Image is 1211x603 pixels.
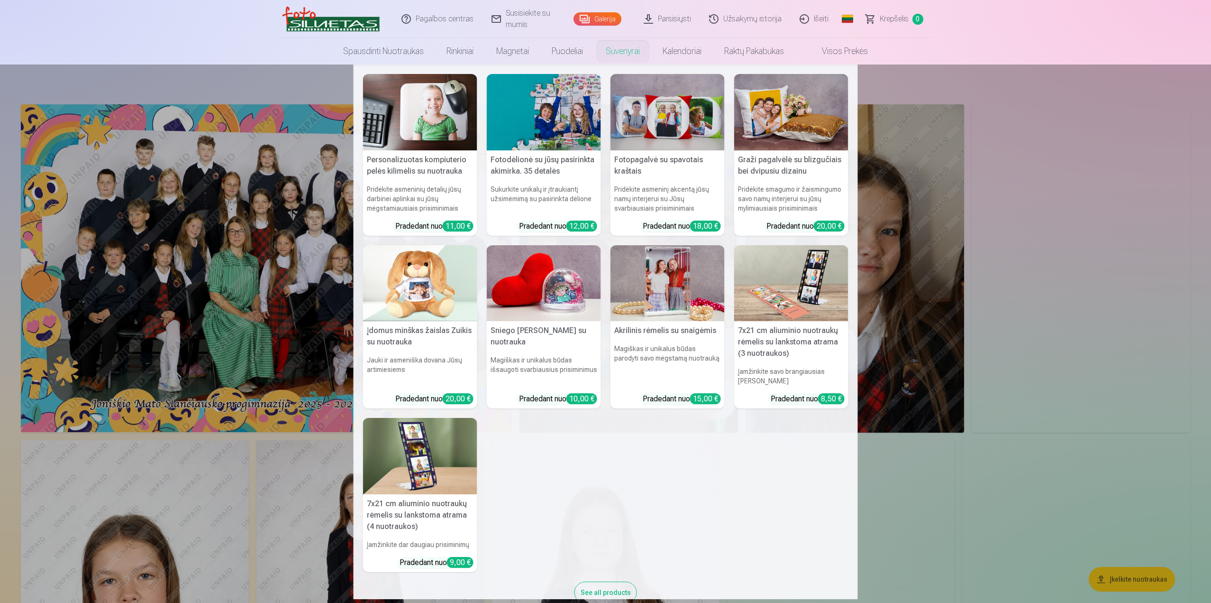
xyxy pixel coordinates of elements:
[447,557,473,568] div: 9,00 €
[795,38,879,65] a: Visos prekės
[690,221,721,232] div: 18,00 €
[690,393,721,404] div: 15,00 €
[487,245,601,409] a: Sniego kamuolys su nuotraukaSniego [PERSON_NAME] su nuotraukaMagiškas ir unikalus būdas išsaugoti...
[487,74,601,150] img: Fotodėlionė su jūsų pasirinkta akimirka. 35 detalės
[519,393,597,405] div: Pradedant nuo
[363,245,477,322] img: Įdomus minškas žaislas Zuikis su nuotrauka
[734,74,848,236] a: Graži pagalvėlė su blizgučiais bei dvipusiu dizainuGraži pagalvėlė su blizgučiais bei dvipusiu di...
[363,150,477,181] h5: Personalizuotas kompiuterio pelės kilimėlis su nuotrauka
[487,150,601,181] h5: Fotodėlionė su jūsų pasirinkta akimirka. 35 detalės
[400,557,473,568] div: Pradedant nuo
[734,363,848,390] h6: Įamžinkite savo brangiausias [PERSON_NAME]
[363,418,477,494] img: 7x21 cm aliuminio nuotraukų rėmelis su lankstoma atrama (4 nuotraukos)
[594,38,651,65] a: Suvenyrai
[487,352,601,390] h6: Magiškas ir unikalus būdas išsaugoti svarbiausius prisiminimus
[734,321,848,363] h5: 7x21 cm aliuminio nuotraukų rėmelis su lankstoma atrama (3 nuotraukos)
[734,245,848,409] a: 7x21 cm aliuminio nuotraukų rėmelis su lankstoma atrama (3 nuotraukos)7x21 cm aliuminio nuotraukų...
[519,221,597,232] div: Pradedant nuo
[818,393,845,404] div: 8,50 €
[643,221,721,232] div: Pradedant nuo
[734,181,848,217] h6: Pridėkite smagumo ir žaismingumo savo namų interjerui su jūsų mylimiausiais prisiminimais
[610,321,725,340] h5: Akrilinis rėmelis su snaigėmis
[734,245,848,322] img: 7x21 cm aliuminio nuotraukų rėmelis su lankstoma atrama (3 nuotraukos)
[363,418,477,572] a: 7x21 cm aliuminio nuotraukų rėmelis su lankstoma atrama (4 nuotraukos)7x21 cm aliuminio nuotraukų...
[610,74,725,236] a: Fotopagalvė su spavotais kraštaisFotopagalvė su spavotais kraštaisPridėkite asmeninį akcentą jūsų...
[610,74,725,150] img: Fotopagalvė su spavotais kraštais
[487,74,601,236] a: Fotodėlionė su jūsų pasirinkta akimirka. 35 detalėsFotodėlionė su jūsų pasirinkta akimirka. 35 de...
[771,393,845,405] div: Pradedant nuo
[363,245,477,409] a: Įdomus minškas žaislas Zuikis su nuotraukaĮdomus minškas žaislas Zuikis su nuotraukaJauki ir asme...
[610,245,725,409] a: Akrilinis rėmelis su snaigėmisAkrilinis rėmelis su snaigėmisMagiškas ir unikalus būdas parodyti s...
[734,150,848,181] h5: Graži pagalvėlė su blizgučiais bei dvipusiu dizainu
[574,12,621,26] a: Galerija
[363,494,477,536] h5: 7x21 cm aliuminio nuotraukų rėmelis su lankstoma atrama (4 nuotraukos)
[734,74,848,150] img: Graži pagalvėlė su blizgučiais bei dvipusiu dizainu
[540,38,594,65] a: Puodeliai
[610,150,725,181] h5: Fotopagalvė su spavotais kraštais
[610,245,725,322] img: Akrilinis rėmelis su snaigėmis
[880,13,909,25] span: Krepšelis
[713,38,795,65] a: Raktų pakabukas
[766,221,845,232] div: Pradedant nuo
[363,181,477,217] h6: Pridėkite asmeninių detalių jūsų darbinei aplinkai su jūsų mėgstamiausiais prisiminimais
[282,4,380,34] img: /v3
[395,221,473,232] div: Pradedant nuo
[566,221,597,232] div: 12,00 €
[651,38,713,65] a: Kalendoriai
[566,393,597,404] div: 10,00 €
[912,14,923,25] span: 0
[363,536,477,553] h6: Įamžinkite dar daugiau prisiminimų
[610,181,725,217] h6: Pridėkite asmeninį akcentą jūsų namų interjerui su Jūsų svarbiausiais prisiminimais
[487,245,601,322] img: Sniego kamuolys su nuotrauka
[814,221,845,232] div: 20,00 €
[574,587,637,597] a: See all products
[487,181,601,217] h6: Sukurkite unikalų ir įtraukiantį užsimėmimą su pasirinkta dėlione
[610,340,725,390] h6: Magiškas ir unikalus būdas parodyti savo mėgstamą nuotrauką
[395,393,473,405] div: Pradedant nuo
[363,74,477,150] img: Personalizuotas kompiuterio pelės kilimėlis su nuotrauka
[643,393,721,405] div: Pradedant nuo
[435,38,485,65] a: Rinkiniai
[332,38,435,65] a: Spausdinti nuotraukas
[443,221,473,232] div: 11,00 €
[443,393,473,404] div: 20,00 €
[363,321,477,352] h5: Įdomus minškas žaislas Zuikis su nuotrauka
[363,74,477,236] a: Personalizuotas kompiuterio pelės kilimėlis su nuotraukaPersonalizuotas kompiuterio pelės kilimėl...
[485,38,540,65] a: Magnetai
[487,321,601,352] h5: Sniego [PERSON_NAME] su nuotrauka
[363,352,477,390] h6: Jauki ir asmeniška dovana Jūsų artimiesiems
